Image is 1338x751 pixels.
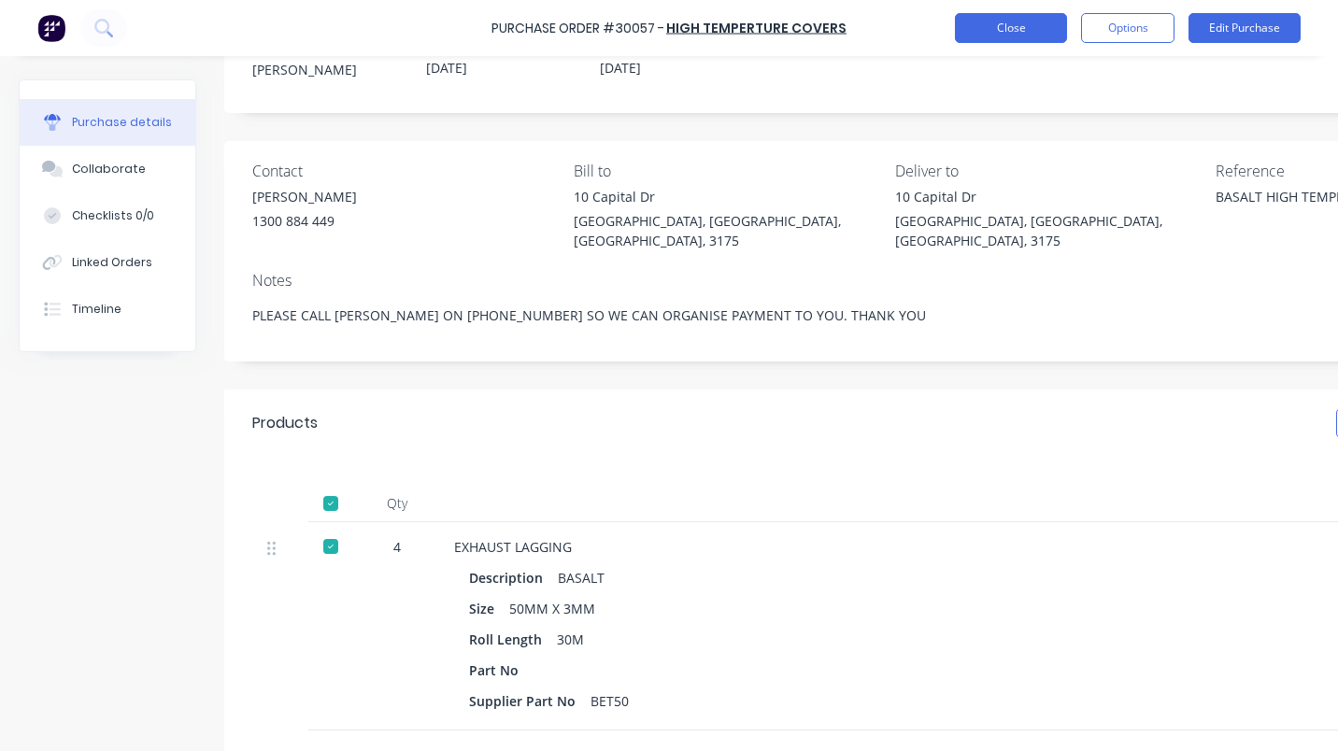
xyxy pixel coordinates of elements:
div: [PERSON_NAME] [252,60,411,79]
div: [GEOGRAPHIC_DATA], [GEOGRAPHIC_DATA], [GEOGRAPHIC_DATA], 3175 [574,211,881,250]
div: Checklists 0/0 [72,207,154,224]
div: Purchase Order #30057 - [491,19,664,38]
div: BET50 [591,687,629,715]
button: Edit Purchase [1189,13,1301,43]
button: Collaborate [20,146,195,192]
div: [GEOGRAPHIC_DATA], [GEOGRAPHIC_DATA], [GEOGRAPHIC_DATA], 3175 [895,211,1203,250]
div: Qty [355,485,439,522]
div: [PERSON_NAME] [252,187,357,206]
div: Deliver to [895,160,1203,182]
div: 50MM X 3MM [509,595,595,622]
a: HIGH TEMPERTURE COVERS [666,19,847,37]
div: 1300 884 449 [252,211,357,231]
img: Factory [37,14,65,42]
div: Purchase details [72,114,172,131]
button: Close [955,13,1067,43]
div: Linked Orders [72,254,152,271]
div: 4 [370,537,424,557]
div: 30M [557,626,584,653]
div: Supplier Part No [469,687,591,715]
div: Part No [469,657,534,684]
button: Checklists 0/0 [20,192,195,239]
div: Bill to [574,160,881,182]
button: Options [1081,13,1174,43]
div: BASALT [558,564,605,591]
div: Roll Length [469,626,557,653]
div: Contact [252,160,560,182]
div: Products [252,412,318,434]
div: 10 Capital Dr [895,187,1203,206]
div: Description [469,564,558,591]
div: Size [469,595,509,622]
button: Linked Orders [20,239,195,286]
button: Timeline [20,286,195,333]
div: Collaborate [72,161,146,177]
div: Timeline [72,301,121,318]
button: Purchase details [20,99,195,146]
div: 10 Capital Dr [574,187,881,206]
